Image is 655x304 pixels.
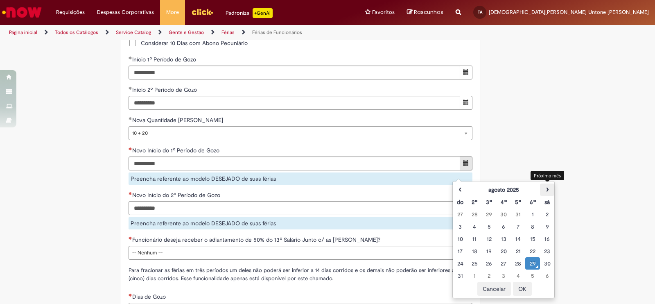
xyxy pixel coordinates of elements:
button: Mostrar calendário para Início 2º Período de Gozo [460,96,472,110]
div: 29 July 2025 Tuesday [484,210,494,218]
span: Dias de Gozo [132,293,167,300]
a: Rascunhos [407,9,443,16]
div: 26 August 2025 Tuesday [484,259,494,268]
a: Férias de Funcionários [252,29,302,36]
th: Mês anterior [453,184,467,196]
span: Início 2º Período de Gozo [132,86,199,93]
img: click_logo_yellow_360x200.png [191,6,213,18]
input: Novo Início do 2º Período de Gozo [129,201,460,215]
span: Novo Início do 1º Período de Gozo [132,147,221,154]
div: 17 August 2025 Sunday [455,247,465,255]
div: 27 July 2025 Sunday [455,210,465,218]
button: OK [513,282,532,296]
div: 15 August 2025 Friday [527,235,538,243]
div: 10 August 2025 Sunday [455,235,465,243]
div: 24 August 2025 Sunday [455,259,465,268]
th: Quarta-feira [497,196,511,208]
ul: Trilhas de página [6,25,431,40]
span: Considerar 10 Dias com Abono Pecuniário [141,39,248,47]
div: 12 August 2025 Tuesday [484,235,494,243]
div: 13 August 2025 Wednesday [499,235,509,243]
span: Necessários [129,192,132,195]
div: 02 September 2025 Tuesday [484,272,494,280]
th: Quinta-feira [511,196,525,208]
div: 28 July 2025 Monday [470,210,480,218]
div: 06 September 2025 Saturday [542,272,552,280]
div: 21 August 2025 Thursday [513,247,523,255]
button: Mostrar calendário para Novo Início do 1º Período de Gozo [460,157,472,170]
span: Despesas Corporativas [97,8,154,16]
a: Todos os Catálogos [55,29,98,36]
span: More [166,8,179,16]
span: Obrigatório Preenchido [129,56,132,59]
button: Cancelar [477,282,511,296]
div: 22 August 2025 Friday [527,247,538,255]
div: 02 August 2025 Saturday [542,210,552,218]
div: O seletor de data foi aberto.29 August 2025 Friday [527,259,538,268]
div: 27 August 2025 Wednesday [499,259,509,268]
input: Novo Início do 1º Período de Gozo [129,157,460,170]
span: -- Nenhum -- [132,246,456,259]
div: 04 September 2025 Thursday [513,272,523,280]
div: 05 September 2025 Friday [527,272,538,280]
div: 03 September 2025 Wednesday [499,272,509,280]
span: Para fracionar as férias em três períodos um deles não poderá ser inferior a 14 dias corridos e o... [129,267,459,282]
div: 23 August 2025 Saturday [542,247,552,255]
button: Mostrar calendário para Início 1º Período de Gozo [460,66,472,79]
span: Obrigatório Preenchido [129,86,132,90]
span: Obrigatório Preenchido [129,117,132,120]
th: Domingo [453,196,467,208]
th: Segunda-feira [468,196,482,208]
span: Necessários [129,236,132,240]
div: 16 August 2025 Saturday [542,235,552,243]
th: Terça-feira [482,196,496,208]
span: Necessários [129,293,132,297]
span: TA [478,9,482,15]
img: ServiceNow [1,4,43,20]
div: Próximo mês [531,171,564,180]
div: 11 August 2025 Monday [470,235,480,243]
div: 30 July 2025 Wednesday [499,210,509,218]
span: Requisições [56,8,85,16]
div: 09 August 2025 Saturday [542,222,552,231]
div: 20 August 2025 Wednesday [499,247,509,255]
a: Férias [221,29,235,36]
div: 25 August 2025 Monday [470,259,480,268]
div: 31 August 2025 Sunday [455,272,465,280]
span: Início 1º Período de Gozo [132,56,198,63]
div: 07 August 2025 Thursday [513,222,523,231]
div: 19 August 2025 Tuesday [484,247,494,255]
div: 03 August 2025 Sunday [455,222,465,231]
div: Escolher data [452,181,555,298]
div: Preencha referente ao modelo DESEJADO de suas férias [129,217,472,229]
div: 28 August 2025 Thursday [513,259,523,268]
th: Sábado [540,196,554,208]
span: 10 + 20 [132,127,456,140]
th: agosto 2025. Alternar mês [468,184,540,196]
div: 14 August 2025 Thursday [513,235,523,243]
input: Início 2º Período de Gozo 06 April 2026 Monday [129,96,460,110]
th: Sexta-feira [525,196,540,208]
span: Novo Início do 2º Período de Gozo [132,191,222,199]
div: 05 August 2025 Tuesday [484,222,494,231]
span: [DEMOGRAPHIC_DATA][PERSON_NAME] Untone [PERSON_NAME] [489,9,649,16]
div: 30 August 2025 Saturday [542,259,552,268]
th: Próximo mês [540,184,554,196]
div: 18 August 2025 Monday [470,247,480,255]
span: Nova Quantidade [PERSON_NAME] [132,116,225,124]
a: Página inicial [9,29,37,36]
div: Padroniza [226,8,273,18]
div: Preencha referente ao modelo DESEJADO de suas férias [129,172,472,185]
div: 06 August 2025 Wednesday [499,222,509,231]
span: Funcionário deseja receber o adiantamento de 50% do 13º Salário Junto c/ as [PERSON_NAME]? [132,236,382,243]
a: Gente e Gestão [169,29,204,36]
p: +GenAi [253,8,273,18]
span: Necessários [129,147,132,150]
span: Rascunhos [414,8,443,16]
div: 01 September 2025 Monday [470,272,480,280]
a: Service Catalog [116,29,151,36]
span: Favoritos [372,8,395,16]
div: 01 August 2025 Friday [527,210,538,218]
div: 31 July 2025 Thursday [513,210,523,218]
div: 04 August 2025 Monday [470,222,480,231]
